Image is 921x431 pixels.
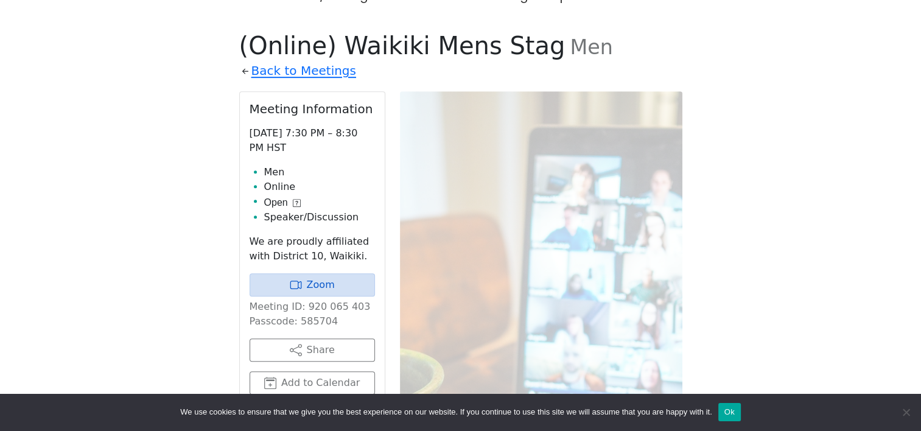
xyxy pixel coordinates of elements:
[250,102,375,116] h2: Meeting Information
[900,406,912,418] span: No
[570,35,612,59] small: Men
[250,371,375,394] button: Add to Calendar
[250,338,375,362] button: Share
[250,234,375,264] p: We are proudly affiliated with District 10, Waikiki.
[251,60,356,82] a: Back to Meetings
[264,165,375,180] li: Men
[250,126,375,155] p: [DATE] 7:30 PM – 8:30 PM HST
[250,300,375,329] p: Meeting ID: 920 065 403 Passcode: 585704
[264,210,375,225] li: Speaker/Discussion
[264,195,288,210] span: Open
[264,195,301,210] button: Open
[718,403,741,421] button: Ok
[239,32,566,60] span: (Online) Waikiki Mens Stag
[180,406,712,418] span: We use cookies to ensure that we give you the best experience on our website. If you continue to ...
[250,273,375,296] a: Zoom
[264,180,375,194] li: Online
